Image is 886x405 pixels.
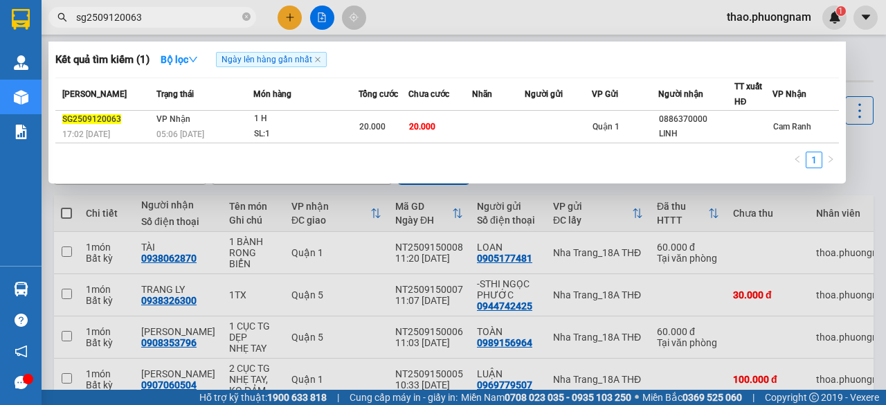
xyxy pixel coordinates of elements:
[242,12,251,21] span: close-circle
[592,89,618,99] span: VP Gửi
[408,89,449,99] span: Chưa cước
[472,89,492,99] span: Nhãn
[62,129,110,139] span: 17:02 [DATE]
[359,89,398,99] span: Tổng cước
[15,345,28,358] span: notification
[242,11,251,24] span: close-circle
[216,52,327,67] span: Ngày lên hàng gần nhất
[773,122,811,132] span: Cam Ranh
[254,111,358,127] div: 1 H
[156,114,190,124] span: VP Nhận
[156,89,194,99] span: Trạng thái
[14,125,28,139] img: solution-icon
[254,127,358,142] div: SL: 1
[15,314,28,327] span: question-circle
[658,89,703,99] span: Người nhận
[14,90,28,105] img: warehouse-icon
[188,55,198,64] span: down
[793,155,802,163] span: left
[826,155,835,163] span: right
[659,127,734,141] div: LINH
[409,122,435,132] span: 20.000
[62,89,127,99] span: [PERSON_NAME]
[12,9,30,30] img: logo-vxr
[76,10,239,25] input: Tìm tên, số ĐT hoặc mã đơn
[14,282,28,296] img: warehouse-icon
[525,89,563,99] span: Người gửi
[161,54,198,65] strong: Bộ lọc
[593,122,620,132] span: Quận 1
[806,152,822,168] li: 1
[150,48,209,71] button: Bộ lọcdown
[822,152,839,168] button: right
[789,152,806,168] li: Previous Page
[57,12,67,22] span: search
[15,376,28,389] span: message
[253,89,291,99] span: Món hàng
[359,122,386,132] span: 20.000
[659,112,734,127] div: 0886370000
[772,89,806,99] span: VP Nhận
[314,56,321,63] span: close
[62,114,121,124] span: SG2509120063
[14,55,28,70] img: warehouse-icon
[789,152,806,168] button: left
[156,129,204,139] span: 05:06 [DATE]
[55,53,150,67] h3: Kết quả tìm kiếm ( 1 )
[734,82,762,107] span: TT xuất HĐ
[806,152,822,168] a: 1
[822,152,839,168] li: Next Page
